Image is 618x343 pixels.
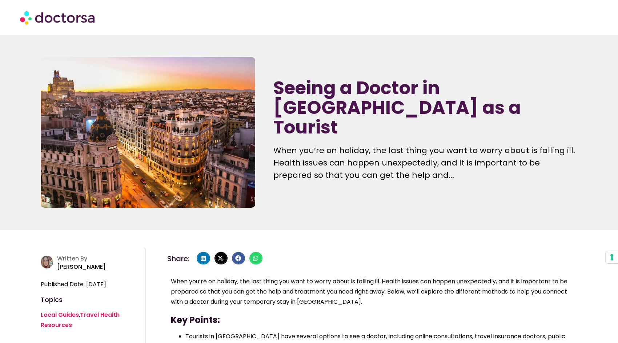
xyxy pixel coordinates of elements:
[232,252,245,264] div: Share on facebook
[171,314,220,326] strong: Key Points:
[606,251,618,263] button: Your consent preferences for tracking technologies
[41,256,53,268] img: author
[57,255,141,262] h4: Written By
[273,78,577,137] h1: Seeing a Doctor in [GEOGRAPHIC_DATA] as a Tourist
[197,252,210,264] div: Share on linkedin
[57,262,141,272] p: [PERSON_NAME]
[273,144,577,182] p: When you’re on holiday, the last thing you want to worry about is falling ill. Health issues can ...
[41,279,106,290] span: Published Date: [DATE]
[41,311,120,329] a: Travel Health Resources
[214,252,228,264] div: Share on x-twitter
[249,252,262,264] div: Share on whatsapp
[41,297,141,303] h4: Topics
[41,311,120,329] span: ,
[41,311,79,319] a: Local Guides
[171,277,567,306] span: When you’re on holiday, the last thing you want to worry about is falling ill. Health issues can ...
[41,57,255,208] img: Seeing a Doctor in Spain as a Tourist - a practical guide for travelers
[167,255,189,262] h4: Share:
